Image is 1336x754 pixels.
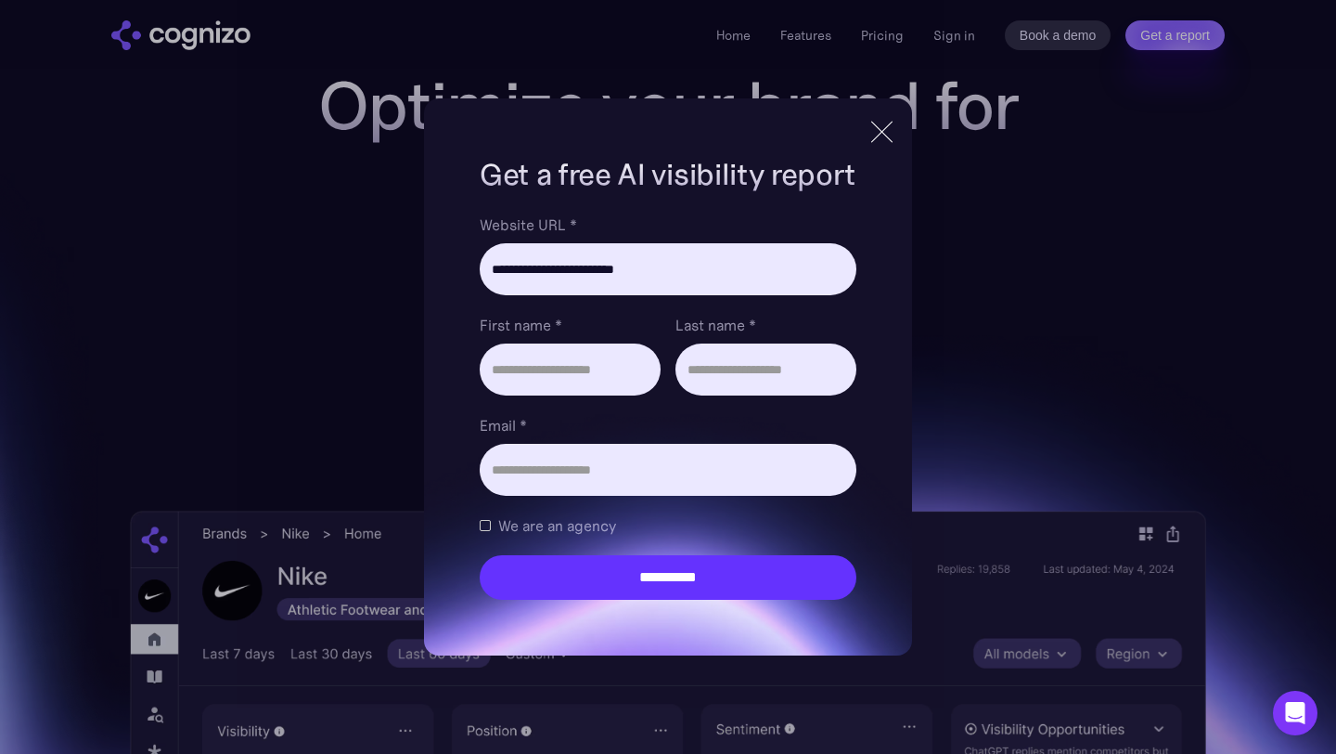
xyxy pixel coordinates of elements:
label: First name * [480,314,661,336]
label: Last name * [675,314,856,336]
span: We are an agency [498,514,616,537]
label: Email * [480,414,856,436]
h1: Get a free AI visibility report [480,154,856,195]
form: Brand Report Form [480,214,856,600]
label: Website URL * [480,214,856,236]
div: Open Intercom Messenger [1273,691,1317,735]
